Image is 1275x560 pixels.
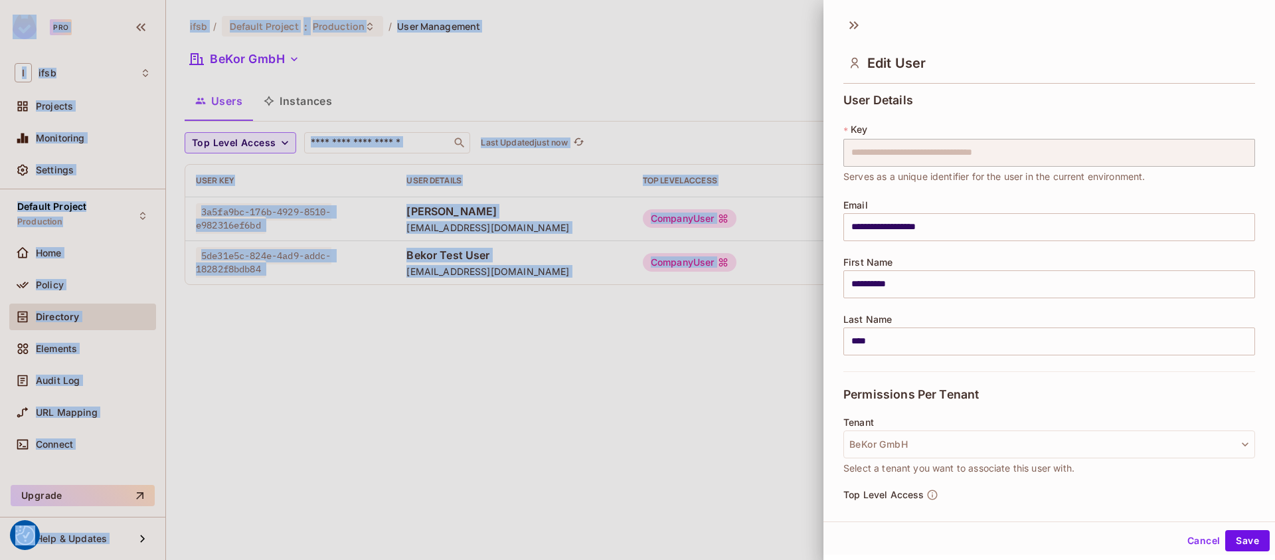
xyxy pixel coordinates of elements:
[843,200,868,211] span: Email
[843,257,893,268] span: First Name
[851,124,867,135] span: Key
[843,461,1074,476] span: Select a tenant you want to associate this user with.
[843,417,874,428] span: Tenant
[843,314,892,325] span: Last Name
[843,430,1255,458] button: BeKor GmbH
[843,490,924,500] span: Top Level Access
[15,525,35,545] img: Revisit consent button
[1182,530,1225,551] button: Cancel
[843,388,979,401] span: Permissions Per Tenant
[867,55,926,71] span: Edit User
[843,169,1146,184] span: Serves as a unique identifier for the user in the current environment.
[15,525,35,545] button: Consent Preferences
[843,94,913,107] span: User Details
[1225,530,1270,551] button: Save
